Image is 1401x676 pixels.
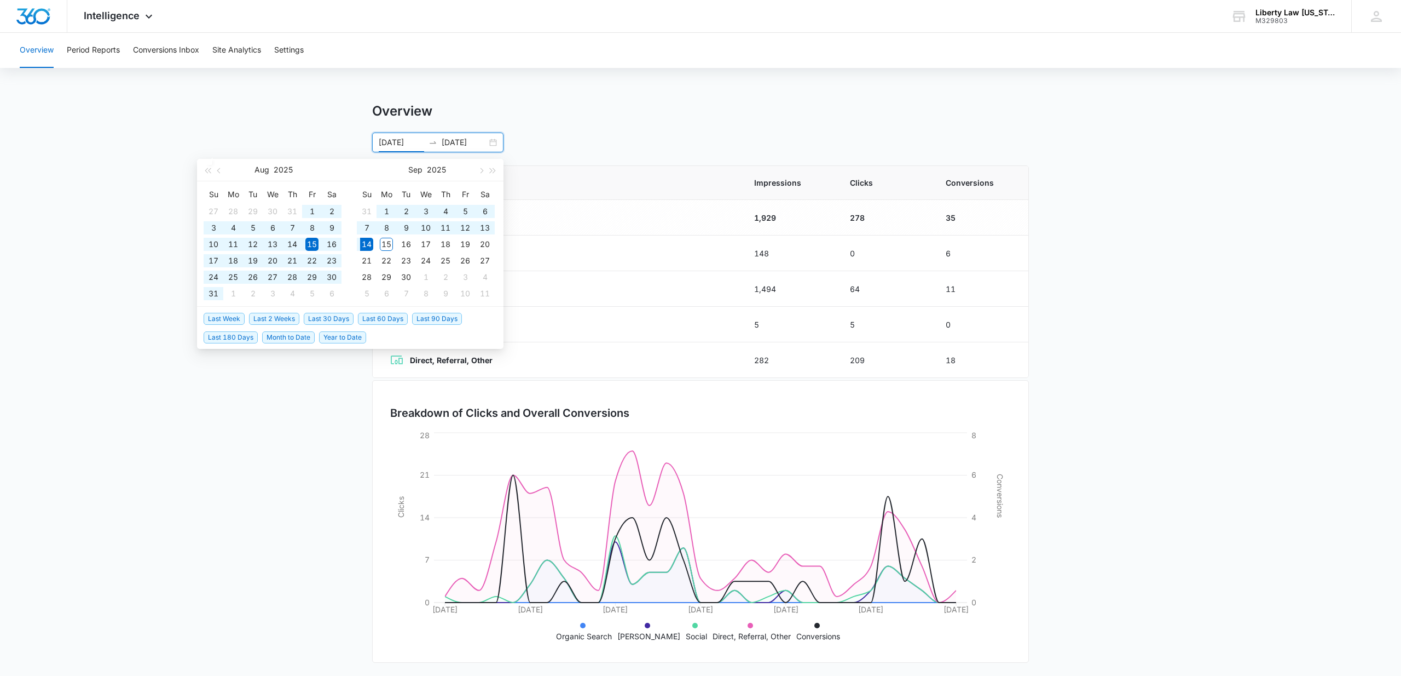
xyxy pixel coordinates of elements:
[933,236,1028,271] td: 6
[475,186,495,203] th: Sa
[971,470,976,479] tspan: 6
[379,136,424,148] input: Start date
[223,203,243,220] td: 2025-07-28
[266,254,279,267] div: 20
[227,238,240,251] div: 11
[773,605,798,614] tspan: [DATE]
[455,269,475,285] td: 2025-10-03
[420,470,430,479] tspan: 21
[455,220,475,236] td: 2025-09-12
[266,287,279,300] div: 3
[455,186,475,203] th: Fr
[204,186,223,203] th: Su
[360,287,373,300] div: 5
[282,236,302,253] td: 2025-08-14
[325,238,338,251] div: 16
[400,205,413,218] div: 2
[263,203,282,220] td: 2025-07-30
[223,285,243,302] td: 2025-09-01
[305,271,319,284] div: 29
[933,307,1028,342] td: 0
[357,253,377,269] td: 2025-09-21
[416,186,436,203] th: We
[754,177,824,188] span: Impressions
[357,236,377,253] td: 2025-09-14
[439,238,452,251] div: 18
[325,221,338,234] div: 9
[360,205,373,218] div: 31
[1255,8,1335,17] div: account name
[319,331,366,343] span: Year to Date
[223,253,243,269] td: 2025-08-18
[377,186,396,203] th: Mo
[227,205,240,218] div: 28
[325,271,338,284] div: 30
[478,271,491,284] div: 4
[741,342,837,378] td: 282
[377,203,396,220] td: 2025-09-01
[439,205,452,218] div: 4
[357,220,377,236] td: 2025-09-07
[266,205,279,218] div: 30
[436,285,455,302] td: 2025-10-09
[1255,17,1335,25] div: account id
[377,269,396,285] td: 2025-09-29
[263,285,282,302] td: 2025-09-03
[302,203,322,220] td: 2025-08-01
[420,513,430,522] tspan: 14
[274,33,304,68] button: Settings
[377,236,396,253] td: 2025-09-15
[459,254,472,267] div: 26
[204,253,223,269] td: 2025-08-17
[933,200,1028,236] td: 35
[282,186,302,203] th: Th
[396,203,416,220] td: 2025-09-02
[263,269,282,285] td: 2025-08-27
[246,254,259,267] div: 19
[429,138,437,147] span: swap-right
[455,203,475,220] td: 2025-09-05
[254,159,269,181] button: Aug
[305,238,319,251] div: 15
[396,253,416,269] td: 2025-09-23
[377,285,396,302] td: 2025-10-06
[263,186,282,203] th: We
[204,220,223,236] td: 2025-08-03
[266,221,279,234] div: 6
[396,496,406,518] tspan: Clicks
[603,605,628,614] tspan: [DATE]
[475,269,495,285] td: 2025-10-04
[84,10,140,21] span: Intelligence
[436,203,455,220] td: 2025-09-04
[246,238,259,251] div: 12
[459,271,472,284] div: 3
[425,598,430,607] tspan: 0
[837,342,933,378] td: 209
[207,221,220,234] div: 3
[475,220,495,236] td: 2025-09-13
[243,253,263,269] td: 2025-08-19
[412,313,462,325] span: Last 90 Days
[372,103,432,119] h1: Overview
[475,203,495,220] td: 2025-09-06
[400,287,413,300] div: 7
[478,221,491,234] div: 13
[286,254,299,267] div: 21
[410,356,493,365] strong: Direct, Referral, Other
[207,238,220,251] div: 10
[305,205,319,218] div: 1
[741,271,837,307] td: 1,494
[459,238,472,251] div: 19
[419,287,432,300] div: 8
[227,221,240,234] div: 4
[204,313,245,325] span: Last Week
[741,307,837,342] td: 5
[380,287,393,300] div: 6
[302,220,322,236] td: 2025-08-08
[282,203,302,220] td: 2025-07-31
[243,220,263,236] td: 2025-08-05
[325,254,338,267] div: 23
[475,285,495,302] td: 2025-10-11
[455,253,475,269] td: 2025-09-26
[249,313,299,325] span: Last 2 Weeks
